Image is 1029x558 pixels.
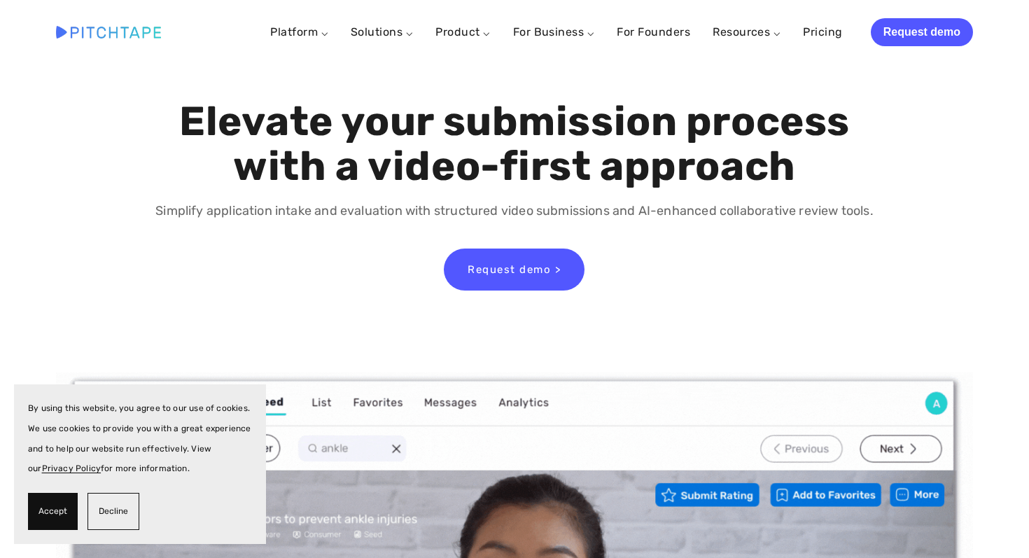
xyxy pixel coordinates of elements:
[99,501,128,522] span: Decline
[513,25,595,39] a: For Business ⌵
[871,18,973,46] a: Request demo
[803,20,842,45] a: Pricing
[56,26,161,38] img: Pitchtape | Video Submission Management Software
[351,25,413,39] a: Solutions ⌵
[617,20,690,45] a: For Founders
[435,25,490,39] a: Product ⌵
[713,25,780,39] a: Resources ⌵
[134,201,895,221] p: Simplify application intake and evaluation with structured video submissions and AI-enhanced coll...
[87,493,139,530] button: Decline
[42,463,101,473] a: Privacy Policy
[14,384,266,544] section: Cookie banner
[134,99,895,189] h1: Elevate your submission process with a video-first approach
[270,25,328,39] a: Platform ⌵
[38,501,67,522] span: Accept
[28,493,78,530] button: Accept
[444,249,584,291] a: Request demo >
[28,398,252,479] p: By using this website, you agree to our use of cookies. We use cookies to provide you with a grea...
